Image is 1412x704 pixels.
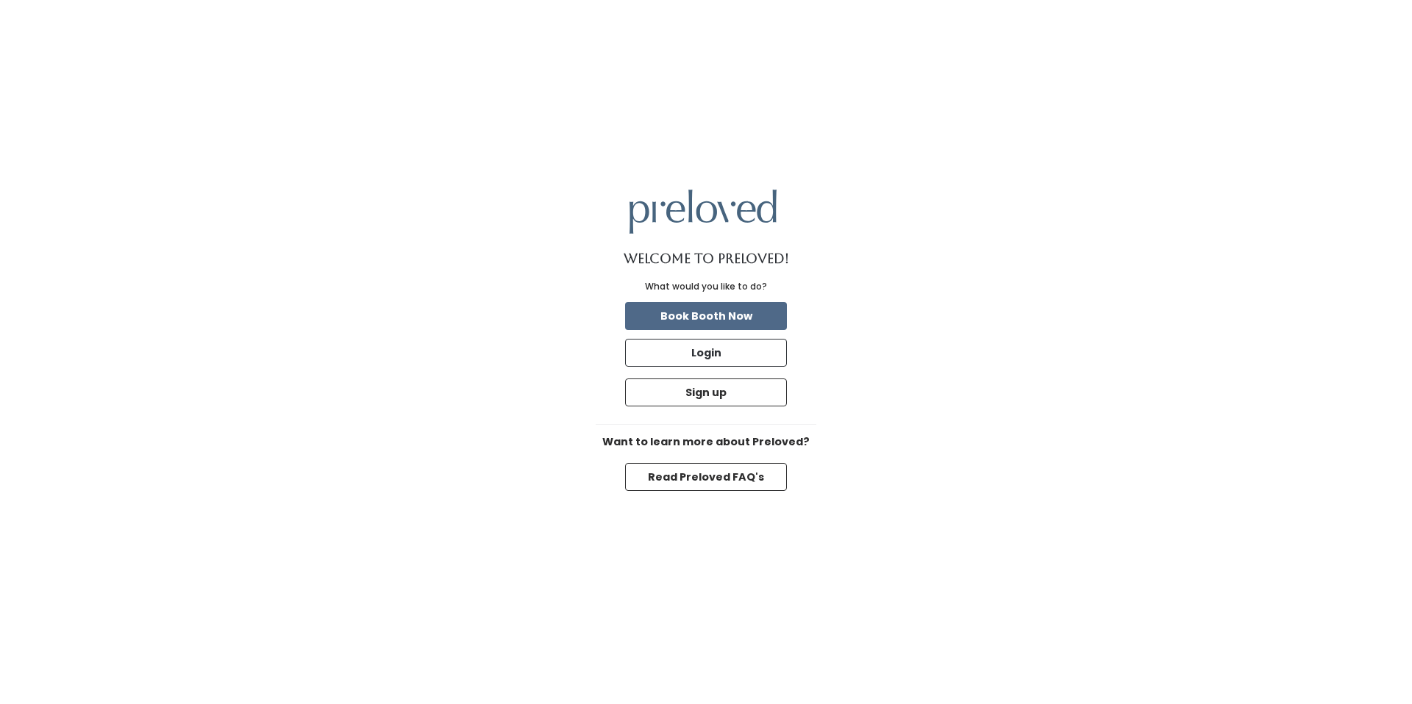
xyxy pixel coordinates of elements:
button: Login [625,339,787,367]
a: Sign up [622,376,790,409]
button: Book Booth Now [625,302,787,330]
div: What would you like to do? [645,280,767,293]
img: preloved logo [630,190,777,233]
button: Read Preloved FAQ's [625,463,787,491]
h6: Want to learn more about Preloved? [596,437,816,448]
button: Sign up [625,378,787,406]
h1: Welcome to Preloved! [624,251,789,266]
a: Login [622,336,790,370]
